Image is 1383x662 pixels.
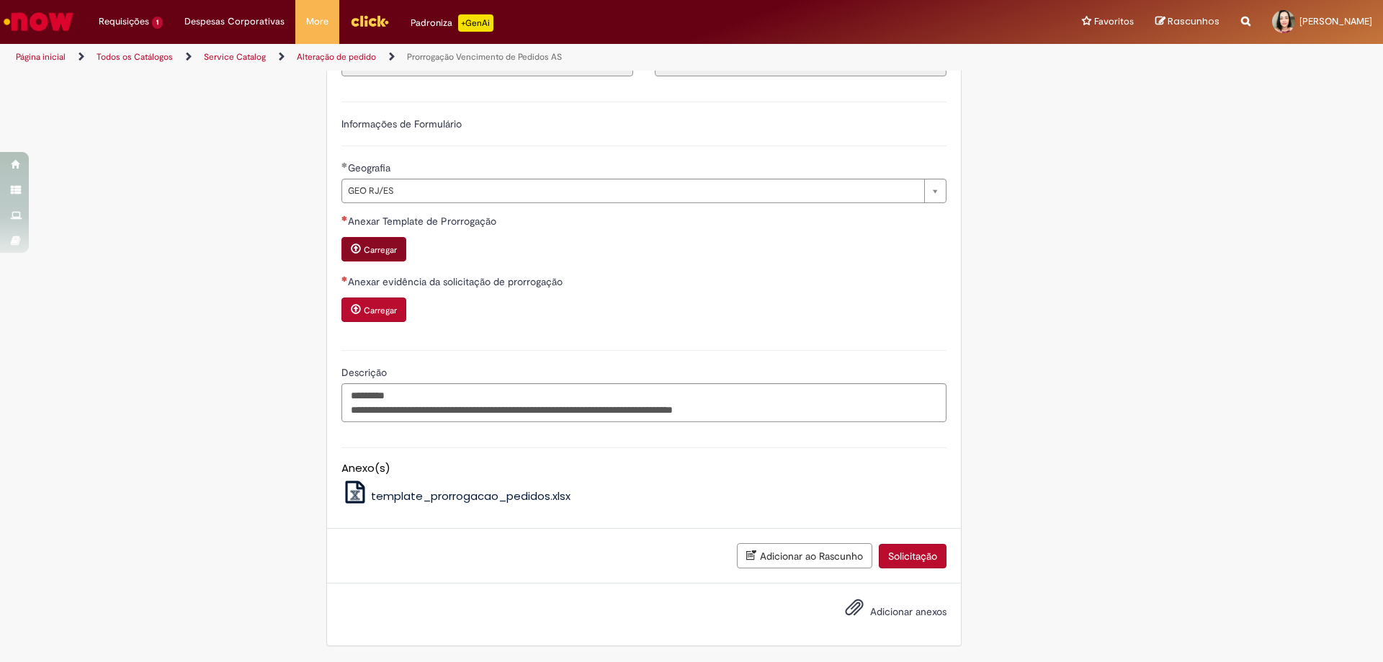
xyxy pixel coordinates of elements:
label: Informações de Formulário [341,117,462,130]
img: ServiceNow [1,7,76,36]
span: Adicionar anexos [870,605,946,618]
a: Alteração de pedido [297,51,376,63]
span: Despesas Corporativas [184,14,285,29]
span: [PERSON_NAME] [1299,15,1372,27]
button: Adicionar anexos [841,594,867,627]
span: Requisições [99,14,149,29]
span: Anexar Template de Prorrogação [348,215,499,228]
ul: Trilhas de página [11,44,911,71]
button: Carregar anexo de Anexar Template de Prorrogação Required [341,237,406,261]
a: Service Catalog [204,51,266,63]
button: Adicionar ao Rascunho [737,543,872,568]
span: Necessários [341,215,348,221]
span: Necessários [341,276,348,282]
small: Carregar [364,305,397,316]
a: Página inicial [16,51,66,63]
span: More [306,14,328,29]
span: Favoritos [1094,14,1134,29]
span: Geografia [348,161,393,174]
span: Anexar evidência da solicitação de prorrogação [348,275,565,288]
button: Solicitação [879,544,946,568]
textarea: Descrição [341,383,946,422]
h5: Anexo(s) [341,462,946,475]
small: Carregar [364,244,397,256]
button: Carregar anexo de Anexar evidência da solicitação de prorrogação Required [341,298,406,322]
span: Obrigatório Preenchido [341,162,348,168]
span: template_prorrogacao_pedidos.xlsx [371,488,570,504]
span: Rascunhos [1168,14,1219,28]
a: template_prorrogacao_pedidos.xlsx [341,488,571,504]
p: +GenAi [458,14,493,32]
a: Rascunhos [1155,15,1219,29]
span: GEO RJ/ES [348,179,917,202]
div: Padroniza [411,14,493,32]
span: Descrição [341,366,390,379]
a: Todos os Catálogos [97,51,173,63]
img: click_logo_yellow_360x200.png [350,10,389,32]
span: 1 [152,17,163,29]
a: Prorrogação Vencimento de Pedidos AS [407,51,562,63]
